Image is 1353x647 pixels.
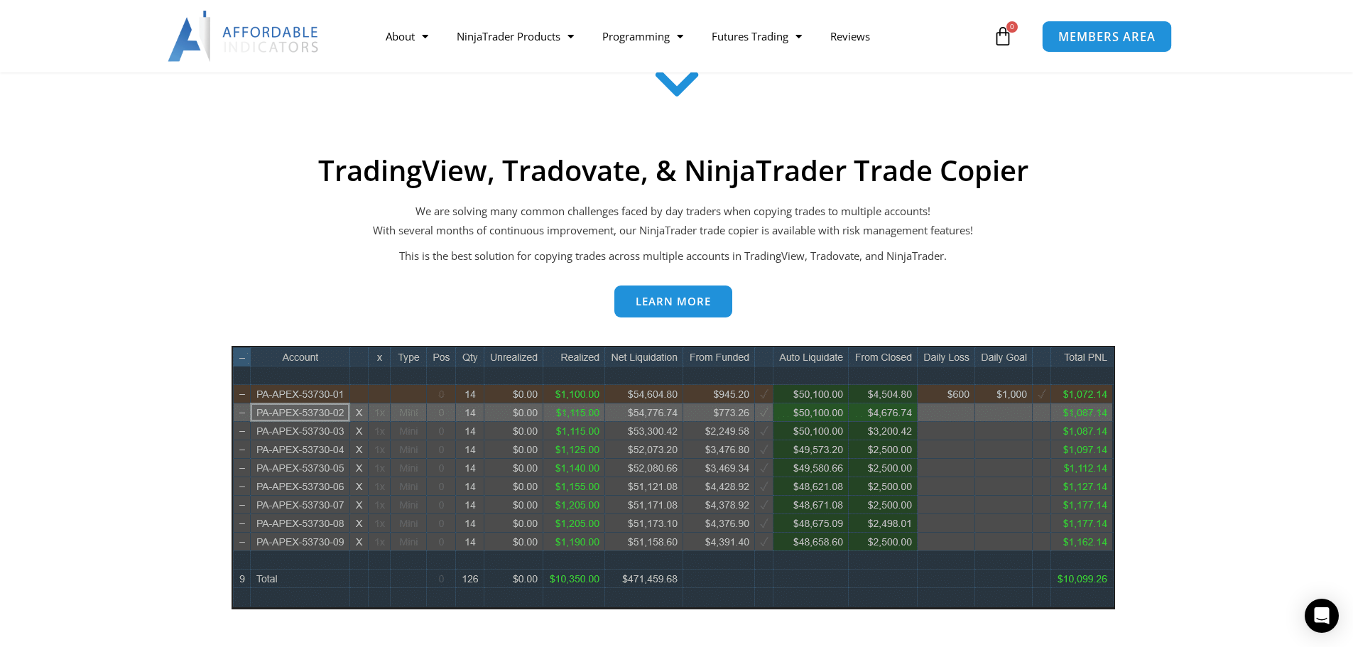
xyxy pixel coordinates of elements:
[1058,31,1156,43] span: MEMBERS AREA
[219,202,1128,241] p: We are solving many common challenges faced by day traders when copying trades to multiple accoun...
[442,20,588,53] a: NinjaTrader Products
[371,20,989,53] nav: Menu
[219,153,1128,187] h2: TradingView, Tradovate, & NinjaTrader Trade Copier
[168,11,320,62] img: LogoAI | Affordable Indicators – NinjaTrader
[697,20,816,53] a: Futures Trading
[232,346,1115,609] img: wideview8 28 2 | Affordable Indicators – NinjaTrader
[1042,20,1172,52] a: MEMBERS AREA
[371,20,442,53] a: About
[614,286,732,317] a: Learn more
[972,16,1034,57] a: 0
[1006,21,1018,33] span: 0
[219,246,1128,266] p: This is the best solution for copying trades across multiple accounts in TradingView, Tradovate, ...
[636,296,711,307] span: Learn more
[816,20,884,53] a: Reviews
[1305,599,1339,633] div: Open Intercom Messenger
[588,20,697,53] a: Programming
